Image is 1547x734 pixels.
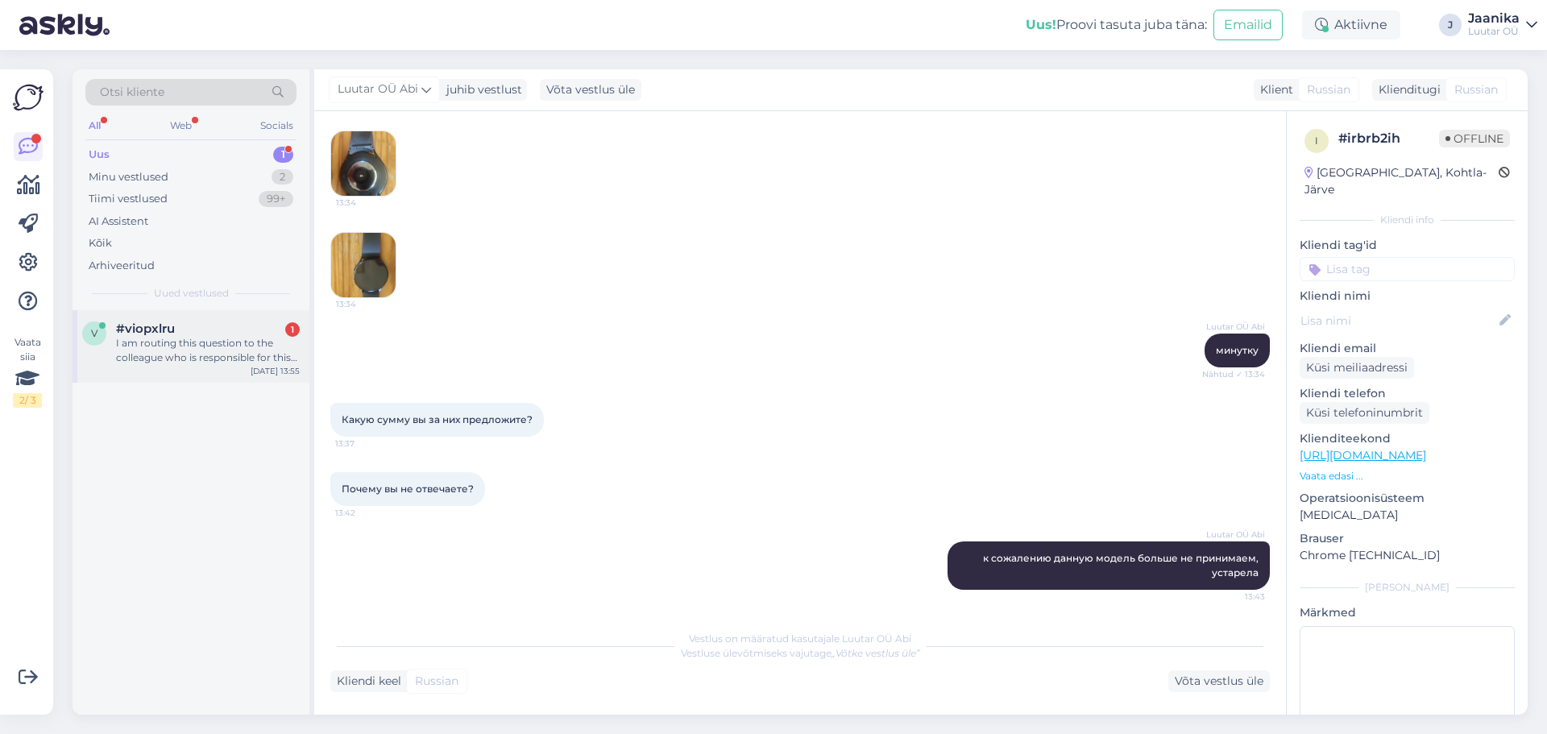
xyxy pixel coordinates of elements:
div: Kliendi info [1300,213,1515,227]
span: Vestlus on määratud kasutajale Luutar OÜ Abi [689,632,911,645]
div: [DATE] 13:55 [251,365,300,377]
div: Kliendi keel [330,673,401,690]
p: Kliendi nimi [1300,288,1515,305]
span: Otsi kliente [100,84,164,101]
span: Offline [1439,130,1510,147]
div: Küsi telefoninumbrit [1300,402,1429,424]
span: Nähtud ✓ 13:34 [1202,368,1265,380]
p: Kliendi tag'id [1300,237,1515,254]
input: Lisa tag [1300,257,1515,281]
div: Jaanika [1468,12,1520,25]
div: [GEOGRAPHIC_DATA], Kohtla-Järve [1304,164,1499,198]
div: Luutar OÜ [1468,25,1520,38]
div: Web [167,115,195,136]
div: AI Assistent [89,214,148,230]
div: All [85,115,104,136]
div: 1 [285,322,300,337]
div: Küsi meiliaadressi [1300,357,1414,379]
span: минутку [1216,344,1259,356]
div: Tiimi vestlused [89,191,168,207]
input: Lisa nimi [1300,312,1496,330]
span: 13:42 [335,507,396,519]
div: juhib vestlust [440,81,522,98]
div: 2 / 3 [13,393,42,408]
span: i [1315,135,1318,147]
span: Vestluse ülevõtmiseks vajutage [681,647,920,659]
span: Luutar OÜ Abi [338,81,418,98]
a: [URL][DOMAIN_NAME] [1300,448,1426,462]
img: Attachment [331,131,396,196]
i: „Võtke vestlus üle” [832,647,920,659]
span: 13:34 [336,298,396,310]
span: 13:37 [335,437,396,450]
p: Klienditeekond [1300,430,1515,447]
p: [MEDICAL_DATA] [1300,507,1515,524]
span: 13:43 [1205,591,1265,603]
div: 1 [273,147,293,163]
div: Võta vestlus üle [1168,670,1270,692]
p: Kliendi telefon [1300,385,1515,402]
p: Kliendi email [1300,340,1515,357]
div: Minu vestlused [89,169,168,185]
button: Emailid [1213,10,1283,40]
span: Luutar OÜ Abi [1205,529,1265,541]
p: Brauser [1300,530,1515,547]
span: #viopxlru [116,321,175,336]
p: Chrome [TECHNICAL_ID] [1300,547,1515,564]
div: Klient [1254,81,1293,98]
img: Attachment [331,233,396,297]
span: Почему вы не отвечаете? [342,483,474,495]
div: Aktiivne [1302,10,1400,39]
div: 2 [272,169,293,185]
span: v [91,327,97,339]
span: Russian [415,673,458,690]
div: Võta vestlus üle [540,79,641,101]
span: к сожалению данную модель больше не принимаем, устарела [983,552,1261,578]
div: [PERSON_NAME] [1300,580,1515,595]
p: Märkmed [1300,604,1515,621]
span: Luutar OÜ Abi [1205,321,1265,333]
div: # irbrb2ih [1338,129,1439,148]
p: Operatsioonisüsteem [1300,490,1515,507]
div: Kõik [89,235,112,251]
span: Какую сумму вы за них предложите? [342,413,533,425]
span: Uued vestlused [154,286,229,301]
div: Socials [257,115,297,136]
span: Russian [1307,81,1350,98]
div: Proovi tasuta juba täna: [1026,15,1207,35]
span: 13:34 [336,197,396,209]
div: I am routing this question to the colleague who is responsible for this topic. The reply might ta... [116,336,300,365]
a: JaanikaLuutar OÜ [1468,12,1537,38]
img: Askly Logo [13,82,44,113]
div: 99+ [259,191,293,207]
span: Russian [1454,81,1498,98]
p: Vaata edasi ... [1300,469,1515,483]
div: Uus [89,147,110,163]
div: J [1439,14,1462,36]
div: Klienditugi [1372,81,1441,98]
div: Vaata siia [13,335,42,408]
b: Uus! [1026,17,1056,32]
div: Arhiveeritud [89,258,155,274]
